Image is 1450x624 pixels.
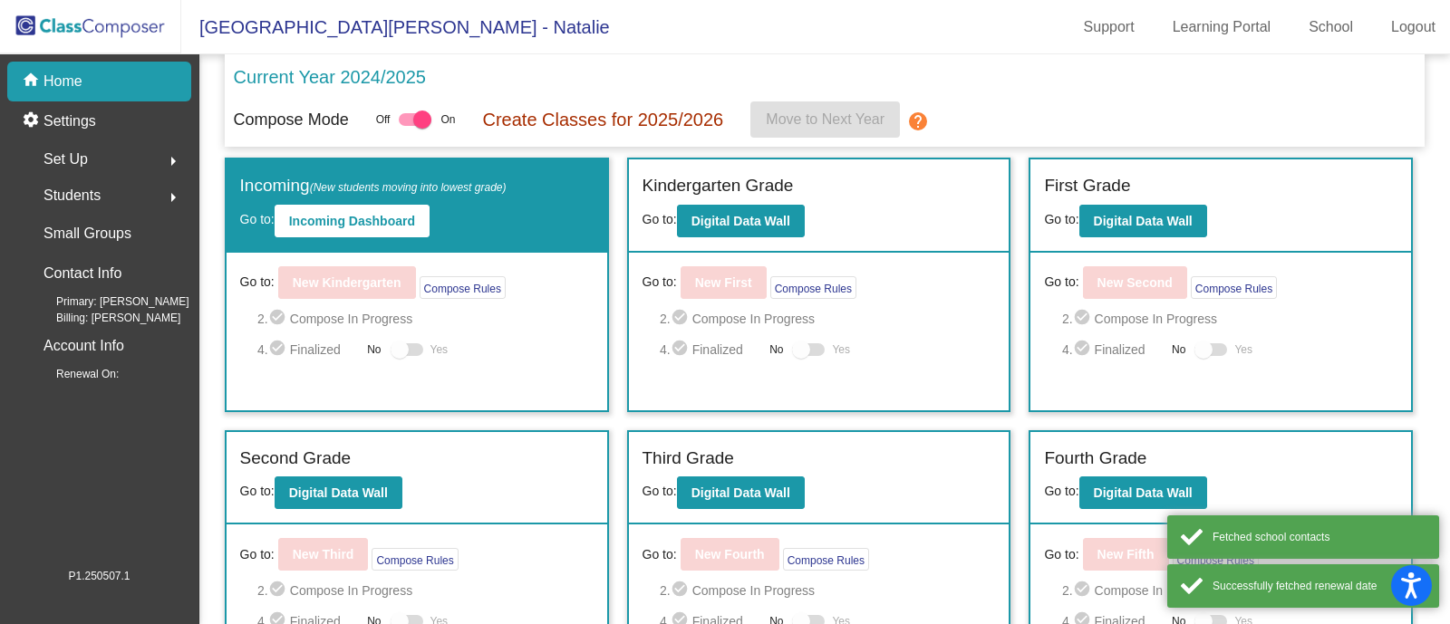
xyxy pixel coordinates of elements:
span: No [367,341,381,358]
mat-icon: check_circle [671,580,692,601]
button: Compose Rules [783,548,869,571]
span: Yes [1234,339,1252,360]
mat-icon: check_circle [1073,308,1095,330]
button: New First [681,266,767,299]
span: 2. Compose In Progress [660,308,995,330]
div: Successfully fetched renewal date [1213,578,1426,594]
button: Compose Rules [770,276,856,299]
b: New Second [1097,275,1173,290]
span: Yes [832,339,850,360]
span: 4. Finalized [1062,339,1163,360]
a: Support [1069,13,1149,42]
b: New Kindergarten [293,275,401,290]
button: New Fourth [681,538,779,571]
span: 4. Finalized [257,339,358,360]
mat-icon: check_circle [1073,339,1095,360]
button: Digital Data Wall [1079,205,1207,237]
label: Fourth Grade [1044,446,1146,472]
mat-icon: settings [22,110,43,132]
span: [GEOGRAPHIC_DATA][PERSON_NAME] - Natalie [181,13,610,42]
b: New First [695,275,752,290]
label: First Grade [1044,173,1130,199]
span: 4. Finalized [660,339,760,360]
span: Go to: [643,545,677,564]
span: 2. Compose In Progress [1062,580,1397,601]
label: Third Grade [643,446,734,472]
span: 2. Compose In Progress [257,580,593,601]
button: Compose Rules [372,548,458,571]
b: New Fifth [1097,547,1155,562]
span: Go to: [1044,273,1078,292]
p: Compose Mode [234,108,349,132]
p: Home [43,71,82,92]
span: No [769,341,783,358]
mat-icon: check_circle [671,339,692,360]
button: New Third [278,538,369,571]
button: Digital Data Wall [1079,476,1207,509]
span: No [1172,341,1185,358]
mat-icon: check_circle [268,580,290,601]
span: On [440,111,455,128]
span: Go to: [240,484,275,498]
b: New Fourth [695,547,765,562]
button: New Second [1083,266,1187,299]
p: Small Groups [43,221,131,246]
span: Go to: [1044,484,1078,498]
div: Fetched school contacts [1213,529,1426,545]
b: Digital Data Wall [289,485,388,500]
span: 2. Compose In Progress [1062,308,1397,330]
mat-icon: check_circle [1073,580,1095,601]
span: Go to: [643,212,677,226]
span: Go to: [1044,212,1078,226]
span: Billing: [PERSON_NAME] [27,310,180,326]
a: Logout [1377,13,1450,42]
button: New Kindergarten [278,266,416,299]
button: Digital Data Wall [677,476,805,509]
span: Go to: [240,545,275,564]
label: Second Grade [240,446,352,472]
b: Digital Data Wall [691,214,790,228]
button: Compose Rules [1191,276,1277,299]
button: Move to Next Year [750,101,900,138]
span: Students [43,183,101,208]
mat-icon: arrow_right [162,187,184,208]
button: Compose Rules [420,276,506,299]
label: Kindergarten Grade [643,173,794,199]
span: Go to: [643,484,677,498]
p: Settings [43,110,96,132]
span: Off [376,111,391,128]
a: Learning Portal [1158,13,1286,42]
span: Set Up [43,147,88,172]
span: Go to: [1044,545,1078,564]
mat-icon: check_circle [268,308,290,330]
p: Create Classes for 2025/2026 [482,106,723,133]
mat-icon: arrow_right [162,150,184,172]
span: Move to Next Year [766,111,884,127]
span: Primary: [PERSON_NAME] [27,293,189,310]
mat-icon: check_circle [268,339,290,360]
mat-icon: help [907,110,929,132]
button: Incoming Dashboard [275,205,430,237]
span: 2. Compose In Progress [660,580,995,601]
b: Digital Data Wall [691,485,790,500]
span: Yes [430,339,449,360]
b: Digital Data Wall [1094,485,1193,500]
p: Account Info [43,333,124,359]
button: Digital Data Wall [275,476,402,509]
a: School [1294,13,1368,42]
p: Contact Info [43,261,121,286]
span: 2. Compose In Progress [257,308,593,330]
label: Incoming [240,173,507,199]
mat-icon: check_circle [671,308,692,330]
b: New Third [293,547,354,562]
mat-icon: home [22,71,43,92]
span: Renewal On: [27,366,119,382]
button: Digital Data Wall [677,205,805,237]
button: Compose Rules [1173,548,1259,571]
span: Go to: [240,273,275,292]
button: New Fifth [1083,538,1169,571]
span: Go to: [240,212,275,226]
span: (New students moving into lowest grade) [310,181,507,194]
b: Digital Data Wall [1094,214,1193,228]
span: Go to: [643,273,677,292]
